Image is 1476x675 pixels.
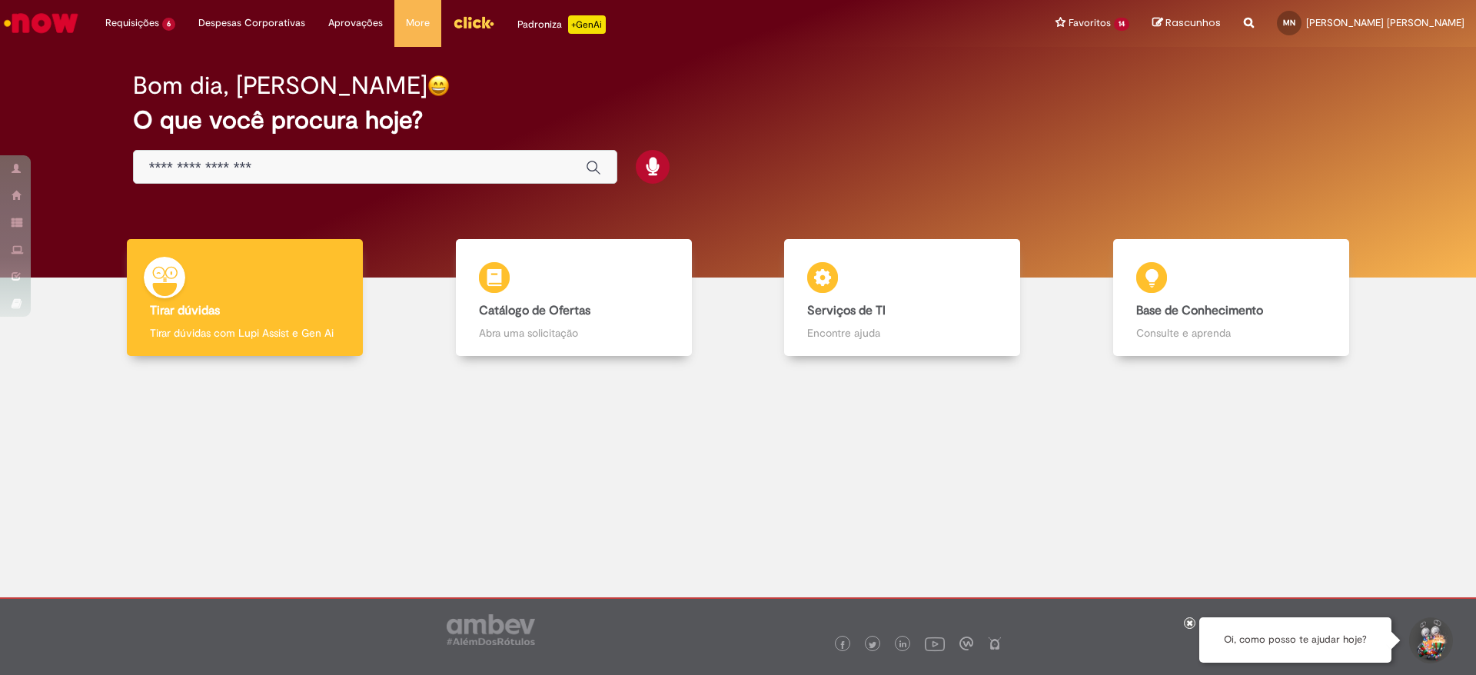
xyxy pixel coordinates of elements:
[1114,18,1129,31] span: 14
[738,239,1067,357] a: Serviços de TI Encontre ajuda
[988,637,1002,650] img: logo_footer_naosei.png
[1136,325,1326,341] p: Consulte e aprenda
[447,614,535,645] img: logo_footer_ambev_rotulo_gray.png
[839,641,846,649] img: logo_footer_facebook.png
[517,15,606,34] div: Padroniza
[133,72,427,99] h2: Bom dia, [PERSON_NAME]
[427,75,450,97] img: happy-face.png
[198,15,305,31] span: Despesas Corporativas
[406,15,430,31] span: More
[1407,617,1453,663] button: Iniciar Conversa de Suporte
[1283,18,1295,28] span: MN
[807,303,886,318] b: Serviços de TI
[410,239,739,357] a: Catálogo de Ofertas Abra uma solicitação
[925,633,945,653] img: logo_footer_youtube.png
[150,325,340,341] p: Tirar dúvidas com Lupi Assist e Gen Ai
[1306,16,1464,29] span: [PERSON_NAME] [PERSON_NAME]
[1165,15,1221,30] span: Rascunhos
[479,325,669,341] p: Abra uma solicitação
[162,18,175,31] span: 6
[1136,303,1263,318] b: Base de Conhecimento
[568,15,606,34] p: +GenAi
[2,8,81,38] img: ServiceNow
[1199,617,1391,663] div: Oi, como posso te ajudar hoje?
[1069,15,1111,31] span: Favoritos
[899,640,907,650] img: logo_footer_linkedin.png
[81,239,410,357] a: Tirar dúvidas Tirar dúvidas com Lupi Assist e Gen Ai
[150,303,220,318] b: Tirar dúvidas
[479,303,590,318] b: Catálogo de Ofertas
[869,641,876,649] img: logo_footer_twitter.png
[105,15,159,31] span: Requisições
[133,107,1344,134] h2: O que você procura hoje?
[807,325,997,341] p: Encontre ajuda
[453,11,494,34] img: click_logo_yellow_360x200.png
[328,15,383,31] span: Aprovações
[1067,239,1396,357] a: Base de Conhecimento Consulte e aprenda
[959,637,973,650] img: logo_footer_workplace.png
[1152,16,1221,31] a: Rascunhos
